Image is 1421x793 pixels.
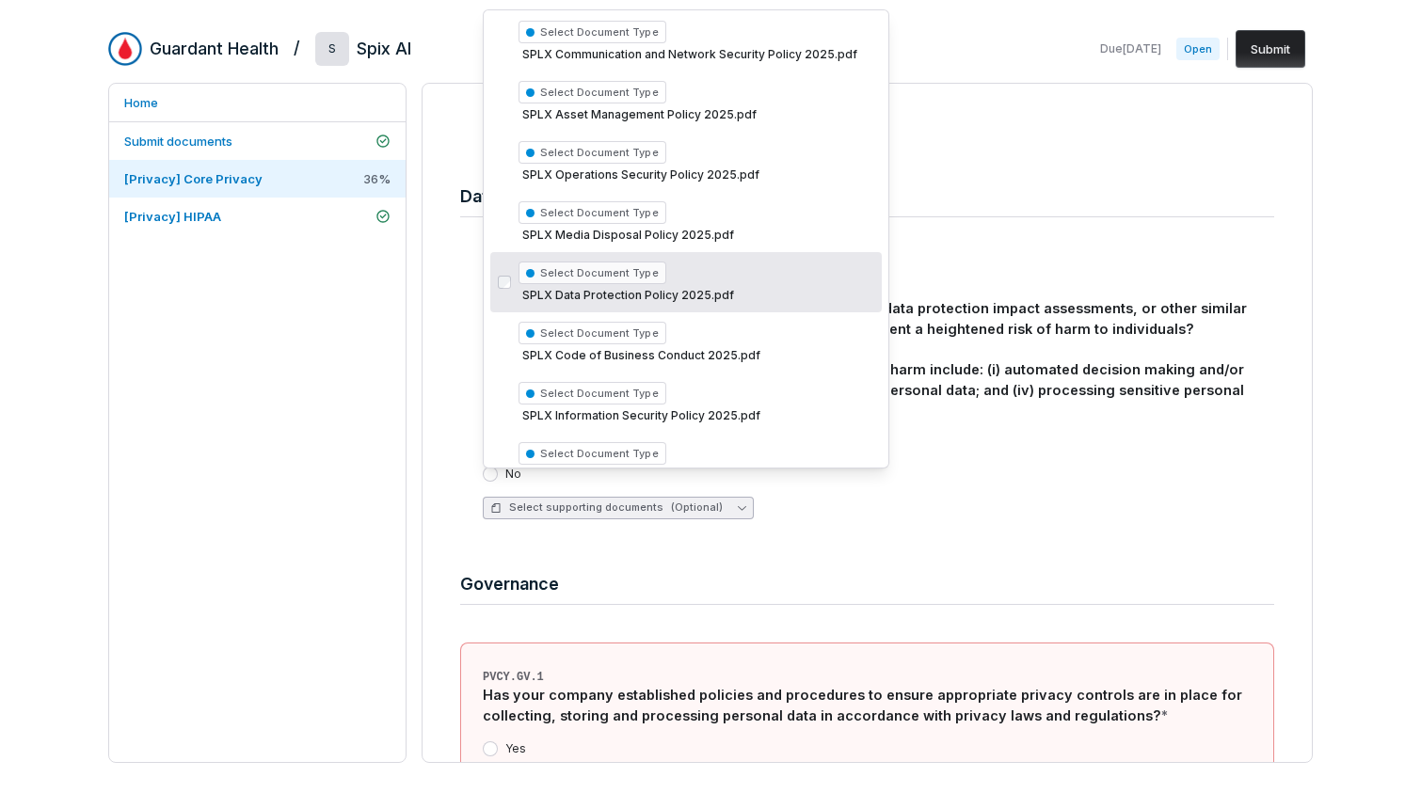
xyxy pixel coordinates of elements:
[671,500,723,515] span: (Optional)
[109,198,406,235] a: [Privacy] HIPAA
[363,170,391,187] span: 36 %
[519,262,666,284] span: Select Document Type
[109,160,406,198] a: [Privacy] Core Privacy36%
[505,467,521,482] label: No
[519,408,874,423] span: SPLX Information Security Policy 2025.pdf
[1236,30,1305,68] button: Submit
[1176,38,1220,60] span: Open
[124,171,263,186] span: [Privacy] Core Privacy
[109,84,406,121] a: Home
[519,141,666,164] span: Select Document Type
[519,47,874,62] span: SPLX Communication and Network Security Policy 2025.pdf
[519,348,874,363] span: SPLX Code of Business Conduct 2025.pdf
[124,134,232,149] span: Submit documents
[490,500,723,515] span: Select supporting documents
[519,288,874,303] span: SPLX Data Protection Policy 2025.pdf
[357,37,411,61] h2: Spix AI
[519,21,666,43] span: Select Document Type
[294,32,300,60] h2: /
[519,382,666,404] span: Select Document Type
[505,741,526,756] label: Yes
[519,81,666,103] span: Select Document Type
[519,442,666,465] span: Select Document Type
[519,201,666,224] span: Select Document Type
[460,572,1274,596] h4: Governance
[150,37,279,61] h2: Guardant Health
[460,184,1274,209] h4: Data Protection Assessments
[124,209,221,224] span: [Privacy] HIPAA
[519,322,666,344] span: Select Document Type
[519,228,874,243] span: SPLX Media Disposal Policy 2025.pdf
[519,167,874,182] span: SPLX Operations Security Policy 2025.pdf
[1100,41,1161,56] span: Due [DATE]
[483,685,1274,726] div: Has your company established policies and procedures to ensure appropriate privacy controls are i...
[109,122,406,160] a: Submit documents
[483,671,544,684] span: PVCY.GV.1
[519,107,874,122] span: SPLX Asset Management Policy 2025.pdf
